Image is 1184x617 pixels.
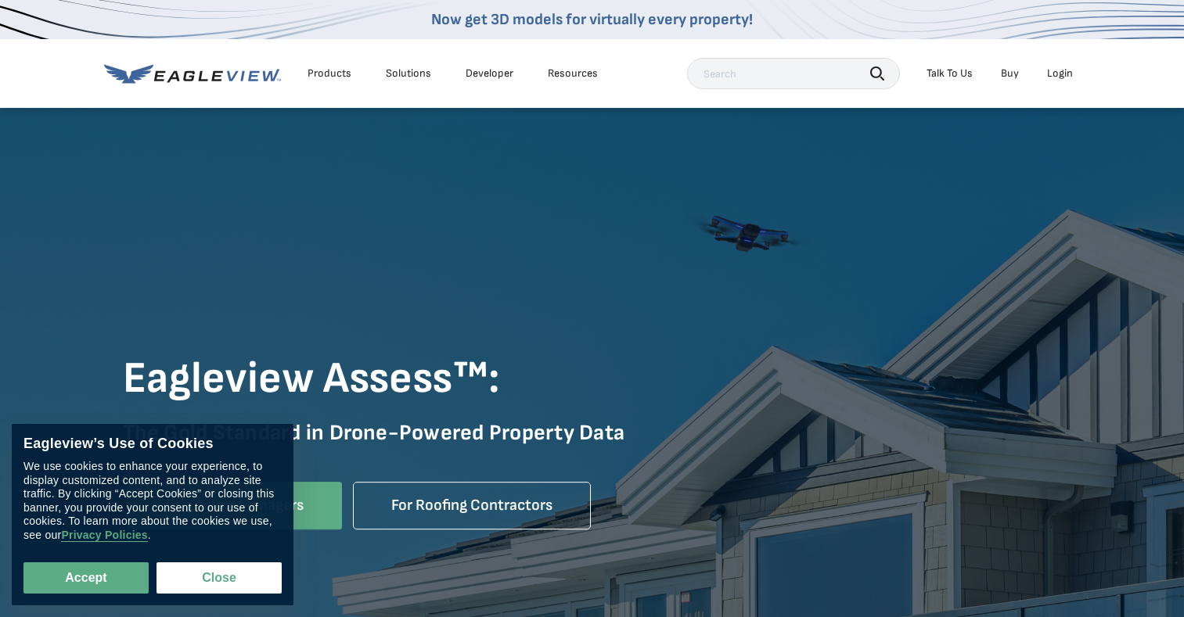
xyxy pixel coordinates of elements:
[927,66,973,81] div: Talk To Us
[431,10,753,29] a: Now get 3D models for virtually every property!
[157,562,282,594] button: Close
[548,66,598,81] div: Resources
[23,461,282,543] div: We use cookies to enhance your experience, to display customized content, and to analyze site tra...
[687,58,900,89] input: Search
[353,482,591,529] a: For Roofing Contractors
[1001,66,1019,81] a: Buy
[466,66,513,81] a: Developer
[61,529,147,543] a: Privacy Policies
[23,436,282,453] div: Eagleview’s Use of Cookies
[123,420,625,446] strong: The Gold Standard in Drone-Powered Property Data
[386,66,431,81] div: Solutions
[308,66,351,81] div: Products
[23,562,149,594] button: Accept
[123,352,1062,407] h1: Eagleview Assess™:
[1047,66,1073,81] div: Login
